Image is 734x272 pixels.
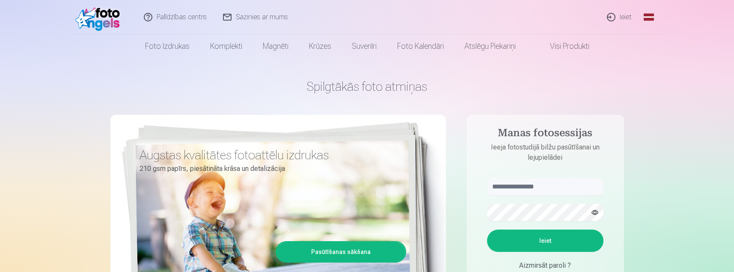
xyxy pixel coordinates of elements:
a: Suvenīri [342,34,387,58]
a: Foto kalendāri [387,34,454,58]
div: Aizmirsāt paroli ? [487,260,603,271]
p: 210 gsm papīrs, piesātināta krāsa un detalizācija [140,163,400,175]
a: Pasūtīšanas sākšana [277,242,405,261]
button: Ieiet [487,230,603,252]
a: Atslēgu piekariņi [454,34,526,58]
a: Komplekti [200,34,253,58]
a: Magnēti [253,34,299,58]
a: Foto izdrukas [135,34,200,58]
h4: Manas fotosessijas [478,127,612,142]
a: Krūzes [299,34,342,58]
h1: Spilgtākās foto atmiņas [110,79,624,94]
p: Ieeja fotostudijā bilžu pasūtīšanai un lejupielādei [478,142,612,163]
a: Visi produkti [526,34,600,58]
img: /fa1 [75,3,125,31]
h3: Augstas kvalitātes fotoattēlu izdrukas [140,147,400,163]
